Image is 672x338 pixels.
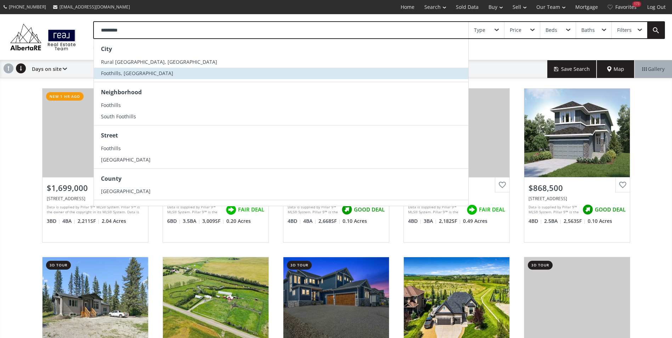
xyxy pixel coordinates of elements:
[101,70,173,77] span: Foothills, [GEOGRAPHIC_DATA]
[101,188,151,195] span: [GEOGRAPHIC_DATA]
[35,81,156,250] a: new 1 hr ago$1,699,000[STREET_ADDRESS]Data is supplied by Pillar 9™ MLS® System. Pillar 9™ is the...
[101,102,121,108] span: Foothills
[202,218,225,225] span: 3,009 SF
[343,218,367,225] span: 0.10 Acres
[546,28,557,33] div: Beds
[60,4,130,10] span: [EMAIL_ADDRESS][DOMAIN_NAME]
[479,206,505,213] span: FAIR DEAL
[510,28,521,33] div: Price
[101,58,217,65] span: Rural [GEOGRAPHIC_DATA], [GEOGRAPHIC_DATA]
[581,28,595,33] div: Baths
[28,60,67,78] div: Days on site
[597,60,634,78] div: Map
[101,175,122,182] strong: County
[238,206,264,213] span: FAIR DEAL
[529,182,626,193] div: $868,500
[529,218,542,225] span: 4 BD
[595,206,626,213] span: GOOD DEAL
[62,218,76,225] span: 4 BA
[564,218,586,225] span: 2,563 SF
[183,218,201,225] span: 3.5 BA
[607,66,624,73] span: Map
[167,218,181,225] span: 6 BD
[101,113,136,120] span: South Foothills
[167,204,222,215] div: Data is supplied by Pillar 9™ MLS® System. Pillar 9™ is the owner of the copyright in its MLS® Sy...
[588,218,612,225] span: 0.10 Acres
[617,28,632,33] div: Filters
[226,218,251,225] span: 0.20 Acres
[581,203,595,217] img: rating icon
[288,218,301,225] span: 4 BD
[318,218,341,225] span: 2,668 SF
[47,204,142,215] div: Data is supplied by Pillar 9™ MLS® System. Pillar 9™ is the owner of the copyright in its MLS® Sy...
[517,81,637,250] a: $868,500[STREET_ADDRESS]Data is supplied by Pillar 9™ MLS® System. Pillar 9™ is the owner of the ...
[93,43,159,53] div: [GEOGRAPHIC_DATA], Ab
[408,218,422,225] span: 4 BD
[529,196,626,202] div: 613 Sailfin Drive, Rural Rocky View County, AB T3Z 0J5
[424,218,437,225] span: 3 BA
[340,203,354,217] img: rating icon
[47,196,144,202] div: 30 Springland Manor Drive, Rural Rocky View County, AB T3Z3K1
[101,156,151,163] span: [GEOGRAPHIC_DATA]
[642,66,665,73] span: Gallery
[50,0,134,13] a: [EMAIL_ADDRESS][DOMAIN_NAME]
[544,218,562,225] span: 2.5 BA
[102,218,126,225] span: 2.04 Acres
[474,28,485,33] div: Type
[101,45,112,53] strong: City
[78,218,100,225] span: 2,211 SF
[529,204,579,215] div: Data is supplied by Pillar 9™ MLS® System. Pillar 9™ is the owner of the copyright in its MLS® Sy...
[408,204,463,215] div: Data is supplied by Pillar 9™ MLS® System. Pillar 9™ is the owner of the copyright in its MLS® Sy...
[9,4,46,10] span: [PHONE_NUMBER]
[101,131,118,139] strong: Street
[7,22,79,52] img: Logo
[632,1,641,7] div: 173
[634,60,672,78] div: Gallery
[101,88,142,96] strong: Neighborhood
[101,145,121,152] span: Foothills
[47,182,144,193] div: $1,699,000
[224,203,238,217] img: rating icon
[354,206,385,213] span: GOOD DEAL
[463,218,487,225] span: 0.49 Acres
[547,60,597,78] button: Save Search
[465,203,479,217] img: rating icon
[288,204,338,215] div: Data is supplied by Pillar 9™ MLS® System. Pillar 9™ is the owner of the copyright in its MLS® Sy...
[47,218,61,225] span: 3 BD
[439,218,461,225] span: 2,182 SF
[303,218,317,225] span: 4 BA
